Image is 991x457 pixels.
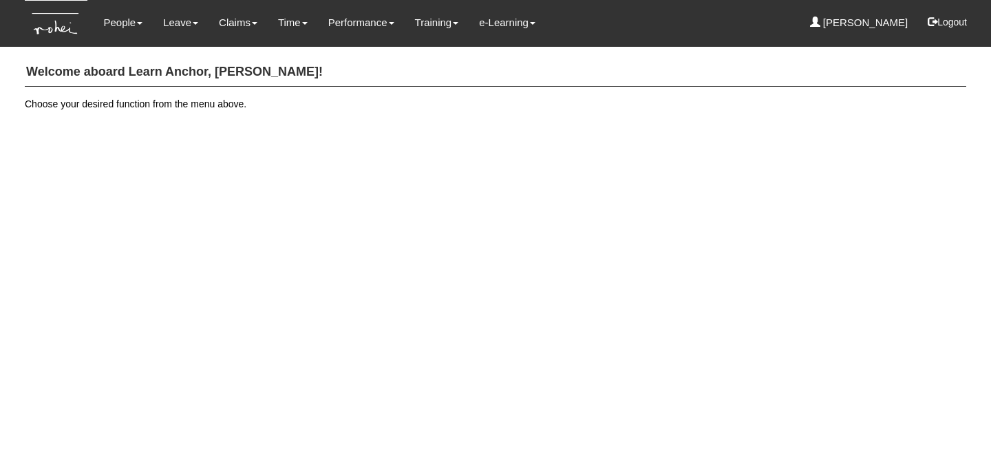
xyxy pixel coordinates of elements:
[415,7,459,39] a: Training
[328,7,394,39] a: Performance
[25,1,87,47] img: KTs7HI1dOZG7tu7pUkOpGGQAiEQAiEQAj0IhBB1wtXDg6BEAiBEAiBEAiB4RGIoBtemSRFIRACIRACIRACIdCLQARdL1w5OAR...
[25,59,966,87] h4: Welcome aboard Learn Anchor, [PERSON_NAME]!
[810,7,908,39] a: [PERSON_NAME]
[103,7,142,39] a: People
[219,7,257,39] a: Claims
[278,7,308,39] a: Time
[163,7,198,39] a: Leave
[25,97,966,111] p: Choose your desired function from the menu above.
[479,7,535,39] a: e-Learning
[918,6,977,39] button: Logout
